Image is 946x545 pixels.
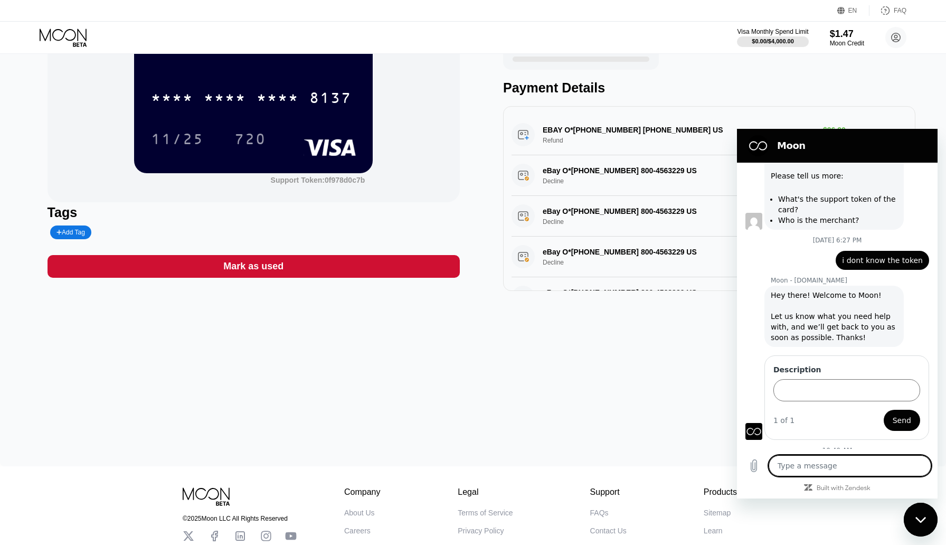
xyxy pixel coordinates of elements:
[48,205,460,220] div: Tags
[830,29,864,47] div: $1.47Moon Credit
[704,527,723,535] div: Learn
[830,40,864,47] div: Moon Credit
[590,509,609,517] div: FAQs
[869,5,906,16] div: FAQ
[234,132,266,149] div: 720
[590,527,627,535] div: Contact Us
[503,80,915,96] div: Payment Details
[458,509,513,517] div: Terms of Service
[837,5,869,16] div: EN
[737,28,808,47] div: Visa Monthly Spend Limit$0.00/$4,000.00
[48,255,460,278] div: Mark as used
[143,126,212,152] div: 11/25
[737,28,808,35] div: Visa Monthly Spend Limit
[56,229,85,236] div: Add Tag
[226,126,274,152] div: 720
[344,527,371,535] div: Careers
[309,91,352,108] div: 8137
[904,503,938,537] iframe: Button to launch messaging window, conversation in progress
[344,487,381,497] div: Company
[752,38,794,44] div: $0.00 / $4,000.00
[50,225,91,239] div: Add Tag
[151,132,204,149] div: 11/25
[590,487,627,497] div: Support
[271,176,365,184] div: Support Token:0f978d0c7b
[271,176,365,184] div: Support Token: 0f978d0c7b
[737,129,938,499] iframe: Messaging window
[183,515,297,522] div: © 2025 Moon LLC All Rights Reserved
[704,509,731,517] div: Sitemap
[848,7,857,14] div: EN
[458,527,504,535] div: Privacy Policy
[344,509,375,517] div: About Us
[458,487,513,497] div: Legal
[223,260,283,272] div: Mark as used
[894,7,906,14] div: FAQ
[704,487,737,497] div: Products
[830,29,864,40] div: $1.47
